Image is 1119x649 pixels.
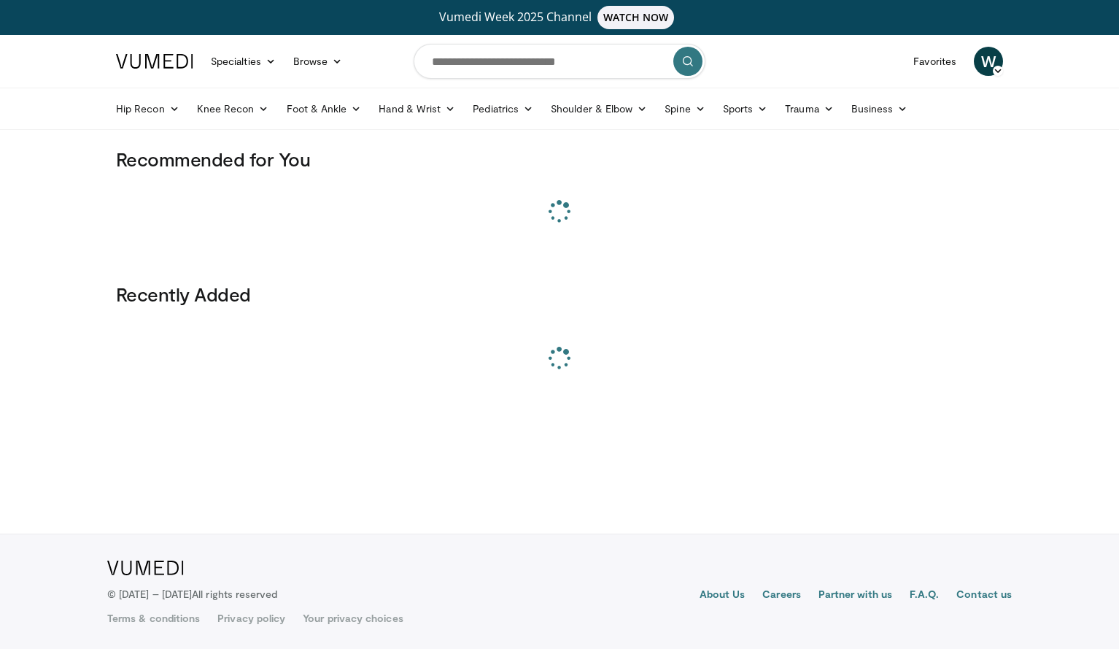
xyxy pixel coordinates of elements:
input: Search topics, interventions [414,44,705,79]
a: Foot & Ankle [278,94,371,123]
a: About Us [700,587,746,604]
a: Knee Recon [188,94,278,123]
a: Trauma [776,94,843,123]
a: Spine [656,94,713,123]
a: Careers [762,587,801,604]
a: Business [843,94,917,123]
a: Shoulder & Elbow [542,94,656,123]
img: VuMedi Logo [116,54,193,69]
a: Hip Recon [107,94,188,123]
h3: Recently Added [116,283,1003,306]
span: All rights reserved [192,588,277,600]
span: WATCH NOW [597,6,675,29]
a: Privacy policy [217,611,285,626]
p: © [DATE] – [DATE] [107,587,278,602]
a: Hand & Wrist [370,94,464,123]
a: Favorites [905,47,965,76]
a: Vumedi Week 2025 ChannelWATCH NOW [118,6,1001,29]
a: Pediatrics [464,94,542,123]
a: Contact us [956,587,1012,604]
a: Partner with us [818,587,892,604]
a: Terms & conditions [107,611,200,626]
a: Browse [284,47,352,76]
a: Specialties [202,47,284,76]
img: VuMedi Logo [107,561,184,575]
a: W [974,47,1003,76]
h3: Recommended for You [116,147,1003,171]
a: Your privacy choices [303,611,403,626]
a: F.A.Q. [910,587,939,604]
a: Sports [714,94,777,123]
